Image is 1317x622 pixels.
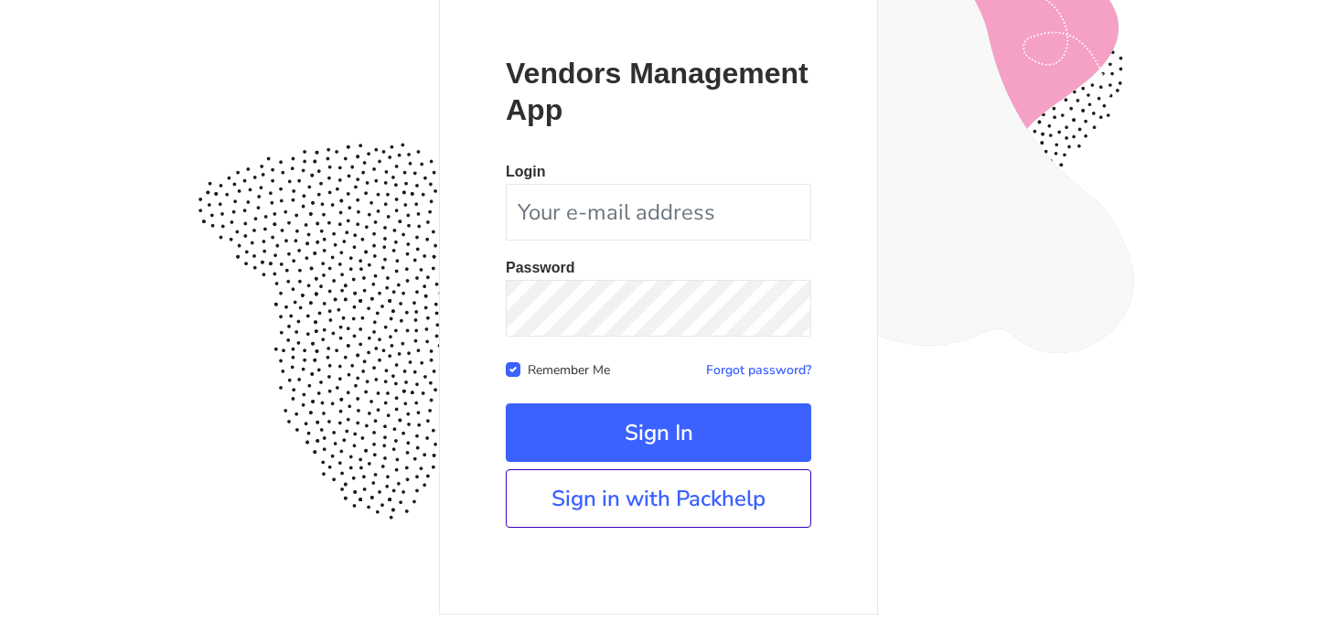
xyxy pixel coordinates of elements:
[506,261,811,275] p: Password
[506,165,811,179] p: Login
[506,55,811,128] p: Vendors Management App
[506,184,811,241] input: Your e-mail address
[506,403,811,462] button: Sign In
[706,361,811,379] a: Forgot password?
[528,359,610,379] label: Remember Me
[506,469,811,528] a: Sign in with Packhelp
